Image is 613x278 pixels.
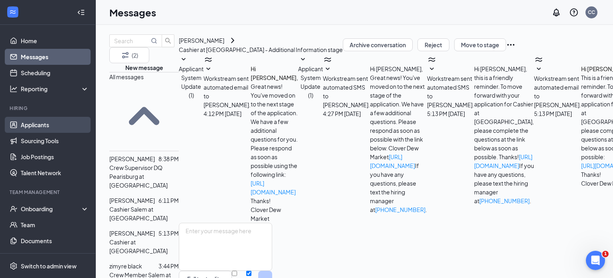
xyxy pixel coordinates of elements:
a: Messages [21,49,89,65]
h4: Hi [PERSON_NAME], [251,64,298,82]
a: Job Postings [21,149,89,165]
p: Cashier at [GEOGRAPHIC_DATA] [109,238,179,255]
svg: QuestionInfo [569,8,579,17]
input: Email [232,271,237,276]
svg: SmallChevronDown [427,64,437,74]
span: [DATE] 5:13 PM [427,109,465,118]
span: Workstream sent automated SMS to [PERSON_NAME]. [323,75,370,108]
div: [PERSON_NAME] [179,36,224,45]
a: Team [21,217,89,233]
div: CC [588,9,595,16]
svg: WorkstreamLogo [204,55,213,64]
svg: Filter [121,50,130,60]
a: [URL][DOMAIN_NAME] [370,153,415,169]
span: Workstream sent automated email to [PERSON_NAME]. [204,75,251,108]
button: Archive conversation [343,38,413,51]
svg: WorkstreamLogo [9,8,17,16]
span: [DATE] 4:27 PM [323,109,361,118]
p: Clover Dew Market [251,205,298,223]
div: Reporting [21,85,89,93]
svg: Collapse [77,8,85,16]
span: [PERSON_NAME] [109,197,155,204]
p: Thanks! [251,196,298,205]
span: [DATE] 5:13 PM [534,109,572,118]
div: Switch to admin view [21,262,77,270]
span: Applicant System Update (1) [179,65,204,99]
p: 3:44 PM [158,262,179,270]
a: Home [21,33,89,49]
svg: WorkstreamLogo [323,55,332,64]
p: Crew Supervisor DQ Pearisburg at [GEOGRAPHIC_DATA] [109,163,179,190]
button: Move to stage [454,38,506,51]
a: [URL][DOMAIN_NAME] [251,180,296,196]
svg: Notifications [552,8,561,17]
button: SmallChevronDownApplicant System Update (1) [298,55,323,100]
svg: SmallChevronDown [204,64,213,74]
a: Sourcing Tools [21,133,89,149]
span: 1 [602,251,609,257]
button: Filter (2) [109,47,149,63]
span: search [162,38,174,44]
p: Cashier at [GEOGRAPHIC_DATA] - Additional Information stage [179,45,343,54]
div: Onboarding [21,205,82,213]
p: 8:38 PM [158,154,179,163]
div: Hiring [10,105,87,112]
input: Search [114,36,149,45]
svg: WorkstreamLogo [534,55,544,64]
svg: SmallChevronDown [534,64,544,74]
a: [PHONE_NUMBER] [479,197,530,204]
span: All messages [109,73,144,80]
a: [PHONE_NUMBER] [375,206,425,213]
button: Reject [417,38,449,51]
svg: WorkstreamLogo [427,55,437,64]
span: Hi [PERSON_NAME], Great news! You've moved on to the next stage of the application. We have a few... [370,65,427,213]
a: Documents [21,233,89,249]
button: SmallChevronDownApplicant System Update (1) [179,55,204,100]
div: Team Management [10,189,87,196]
span: Workstream sent automated email to [PERSON_NAME]. [534,75,581,108]
a: Scheduling [21,65,89,81]
p: 5:13 PM [158,229,179,238]
svg: MagnifyingGlass [151,38,157,44]
svg: Analysis [10,85,18,93]
span: zimyre black [109,262,142,270]
svg: ChevronRight [228,36,237,45]
span: Applicant System Update (1) [298,65,323,99]
span: Hi [PERSON_NAME], this is a friendly reminder. To move forward with your application for Cashier ... [474,65,534,204]
svg: Ellipses [506,40,516,50]
iframe: Intercom live chat [586,251,605,270]
p: Great news! You've moved on to the next stage of the application. [251,82,298,117]
input: SMS [246,271,251,276]
a: SurveysCrown [21,249,89,265]
p: Cashier Salem at [GEOGRAPHIC_DATA] [109,205,179,222]
button: New message [125,63,163,72]
a: Talent Network [21,165,89,181]
span: [DATE] 4:12 PM [204,109,241,118]
h1: Messages [109,6,156,19]
span: [PERSON_NAME] [109,155,155,162]
span: Workstream sent automated SMS to [PERSON_NAME]. [427,75,474,108]
button: search [162,34,174,47]
svg: SmallChevronUp [109,81,179,151]
svg: SmallChevronDown [323,64,332,74]
svg: Settings [10,262,18,270]
svg: SmallChevronDown [179,55,188,64]
p: 6:11 PM [158,196,179,205]
svg: UserCheck [10,205,18,213]
a: Applicants [21,117,89,133]
p: We have a few additional questions for you. Please respond as soon as possible using the followin... [251,117,298,179]
span: [PERSON_NAME] [109,230,155,237]
svg: SmallChevronDown [298,55,308,64]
